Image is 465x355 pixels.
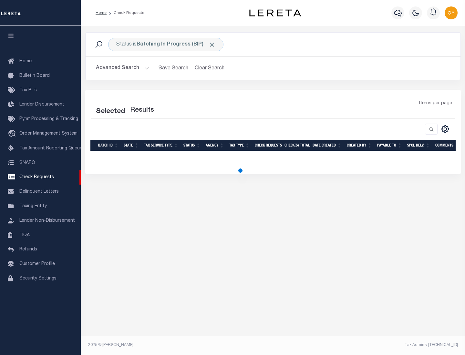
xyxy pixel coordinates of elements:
[121,140,141,151] th: State
[310,140,344,151] th: Date Created
[96,140,121,151] th: Batch Id
[19,117,78,121] span: Pymt Processing & Tracking
[249,9,301,16] img: logo-dark.svg
[96,62,150,75] button: Advanced Search
[19,189,59,194] span: Delinquent Letters
[445,6,458,19] img: svg+xml;base64,PHN2ZyB4bWxucz0iaHR0cDovL3d3dy53My5vcmcvMjAwMC9zdmciIHBvaW50ZXItZXZlbnRzPSJub25lIi...
[141,140,181,151] th: Tax Service Type
[375,140,405,151] th: Payable To
[83,342,273,348] div: 2025 © [PERSON_NAME].
[419,100,452,107] span: Items per page
[96,11,107,15] a: Home
[227,140,252,151] th: Tax Type
[108,38,223,51] div: Click to Edit
[282,140,310,151] th: Check(s) Total
[19,102,64,107] span: Lender Disbursement
[19,146,82,151] span: Tax Amount Reporting Queue
[19,59,32,64] span: Home
[155,62,192,75] button: Save Search
[19,175,54,179] span: Check Requests
[19,131,77,136] span: Order Management System
[181,140,203,151] th: Status
[19,204,47,208] span: Taxing Entity
[19,74,50,78] span: Bulletin Board
[19,233,30,237] span: TIQA
[405,140,433,151] th: Spcl Delv.
[130,105,154,116] label: Results
[433,140,462,151] th: Comments
[19,262,55,266] span: Customer Profile
[19,218,75,223] span: Lender Non-Disbursement
[8,130,18,138] i: travel_explore
[192,62,227,75] button: Clear Search
[278,342,458,348] div: Tax Admin v.[TECHNICAL_ID]
[19,160,35,165] span: SNAPQ
[252,140,282,151] th: Check Requests
[19,88,37,93] span: Tax Bills
[344,140,375,151] th: Created By
[96,107,125,117] div: Selected
[19,276,57,281] span: Security Settings
[203,140,227,151] th: Agency
[209,41,215,48] span: Click to Remove
[107,10,144,16] li: Check Requests
[137,42,215,47] b: Batching In Progress (BIP)
[19,247,37,252] span: Refunds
